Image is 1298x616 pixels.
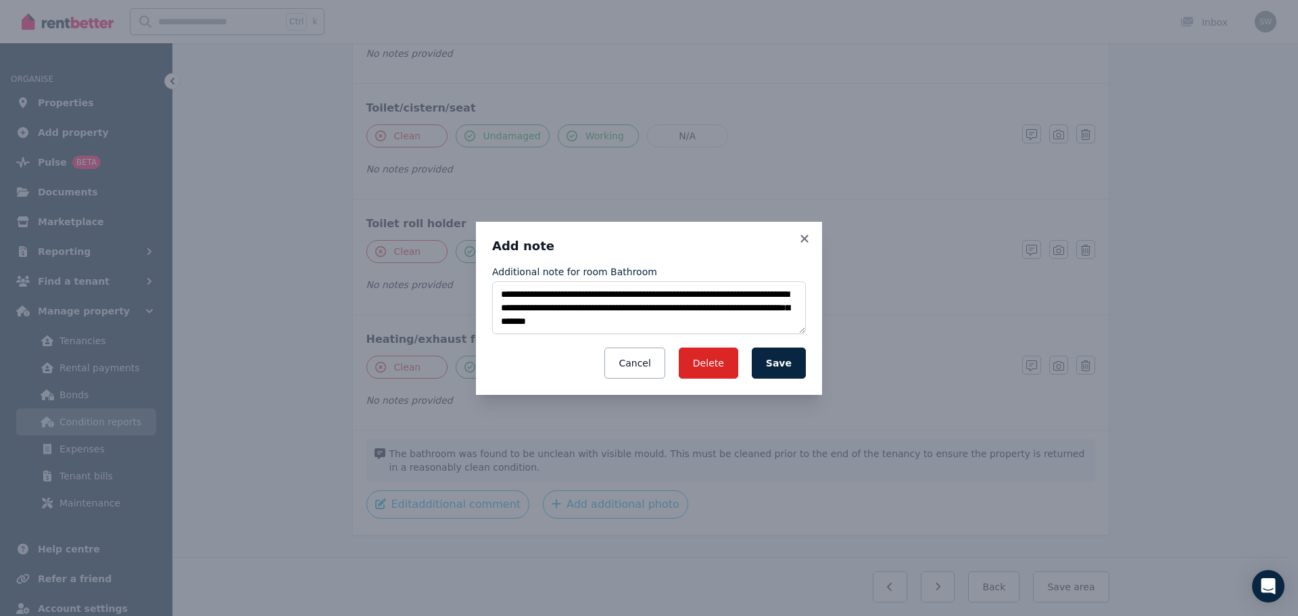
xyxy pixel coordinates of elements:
[604,348,665,379] button: Cancel
[752,348,806,379] button: Save
[492,265,657,279] label: Additional note for room Bathroom
[1252,570,1284,602] div: Open Intercom Messenger
[679,348,738,379] button: Delete
[492,238,806,254] h3: Add note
